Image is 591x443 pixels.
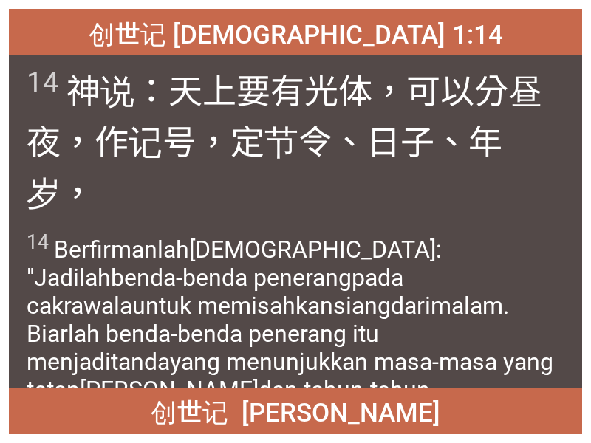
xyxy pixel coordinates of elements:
[27,292,553,404] wh3915: . Biarlah benda-benda penerang itu menjadi
[80,376,434,404] wh4150: [PERSON_NAME]
[27,292,553,404] wh914: siang
[27,264,553,404] wh3974: pada cakrawala
[430,376,434,404] wh8141: ,
[27,348,553,404] wh1961: tanda
[27,123,502,213] wh226: ，定节令
[27,72,542,213] wh430: 说
[27,292,553,404] wh3117: dari
[89,13,503,52] span: 创世记 [DEMOGRAPHIC_DATA] 1:14
[27,65,59,98] sup: 14
[27,72,542,213] wh3974: ，可以分
[259,376,434,404] wh3117: dan tahun-tahun
[27,236,553,404] wh430: : "Jadilah
[27,348,553,404] wh226: yang menunjukkan masa-masa yang tetap
[27,230,564,404] span: Berfirmanlah
[27,264,553,404] wh1961: benda-benda penerang
[27,292,553,404] wh7549: untuk memisahkan
[27,72,542,213] wh8064: 要有光体
[27,72,542,213] wh914: 昼
[27,123,502,213] wh3117: 夜
[27,123,502,213] wh3915: ，作记号
[27,236,553,404] wh559: [DEMOGRAPHIC_DATA]
[27,72,542,213] wh559: ：天上
[27,292,553,404] wh996: malam
[27,64,564,217] span: 神
[27,230,49,254] sup: 14
[61,174,95,213] wh8141: ，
